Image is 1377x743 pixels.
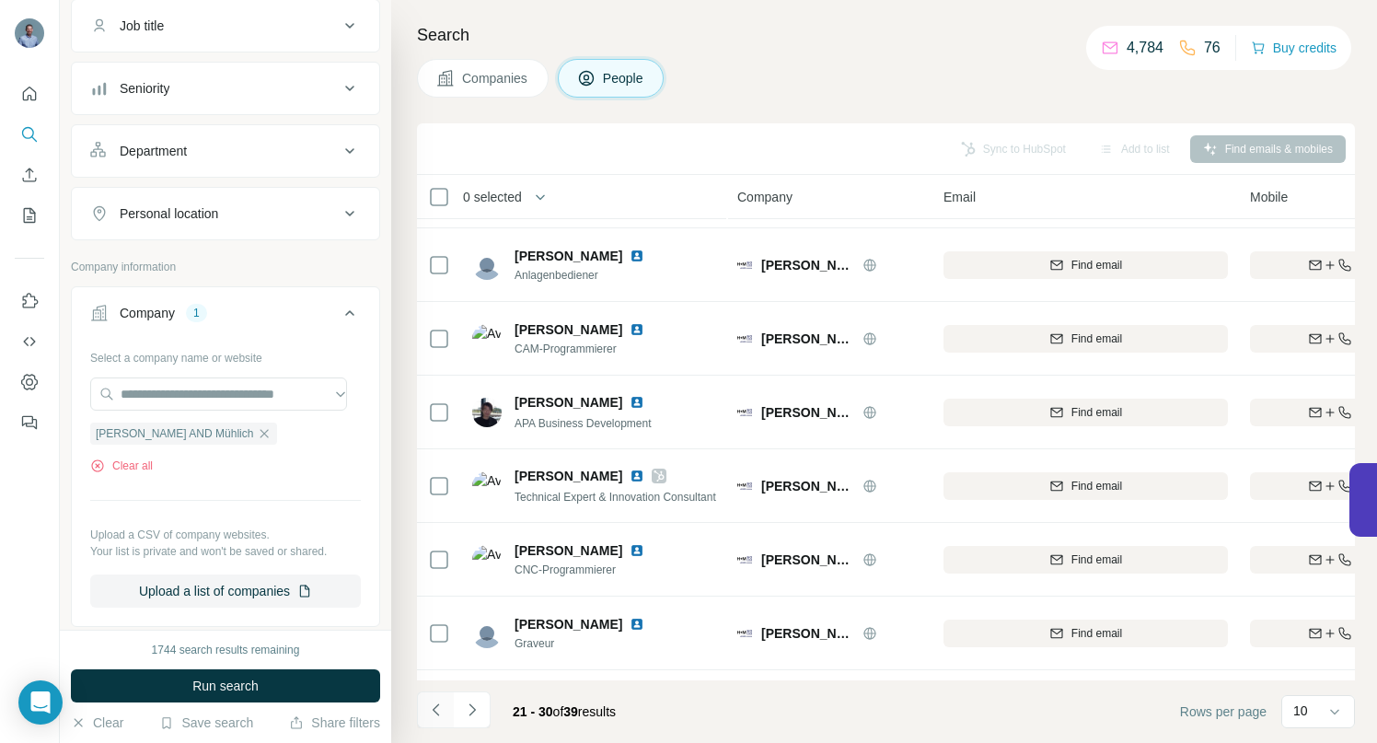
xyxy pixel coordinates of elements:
span: [PERSON_NAME] [515,615,622,633]
span: CNC-Programmierer [515,562,652,578]
span: Email [943,188,976,206]
div: Department [120,142,187,160]
button: Upload a list of companies [90,575,361,608]
img: LinkedIn logo [630,543,644,558]
span: Companies [462,69,529,87]
div: 1744 search results remaining [152,642,300,658]
span: Graveur [515,635,652,652]
p: Your list is private and won't be saved or shared. [90,543,361,560]
span: [PERSON_NAME] [515,320,622,339]
div: Personal location [120,204,218,223]
div: 1 [186,305,207,321]
img: Logo of Hinderer AND Mühlich [737,331,752,346]
div: Company [120,304,175,322]
button: Find email [943,472,1228,500]
img: LinkedIn logo [630,469,644,483]
span: Run search [192,677,259,695]
img: Logo of Hinderer AND Mühlich [737,405,752,420]
button: Clear all [90,458,153,474]
img: Logo of Hinderer AND Mühlich [737,258,752,273]
span: Anlagenbediener [515,267,652,284]
span: results [513,704,616,719]
span: Find email [1071,331,1122,347]
img: Logo of Hinderer AND Mühlich [737,479,752,493]
img: Avatar [472,324,502,354]
button: Navigate to previous page [417,691,454,728]
button: Company1 [72,291,379,342]
button: Use Surfe API [15,325,44,358]
span: [PERSON_NAME] AND Mühlich [761,477,853,495]
span: Rows per page [1180,702,1267,721]
img: Avatar [472,250,502,280]
button: Search [15,118,44,151]
p: Upload a CSV of company websites. [90,527,361,543]
span: [PERSON_NAME] AND Mühlich [761,256,853,274]
img: Avatar [472,545,502,575]
div: Select a company name or website [90,342,361,366]
p: 4,784 [1127,37,1163,59]
button: Buy credits [1251,35,1336,61]
button: Share filters [289,714,380,732]
button: Use Surfe on LinkedIn [15,284,44,318]
img: Avatar [472,619,502,648]
span: APA Business Development [515,417,652,430]
span: Find email [1071,404,1122,421]
button: Find email [943,325,1228,353]
button: Run search [71,669,380,702]
div: Open Intercom Messenger [18,680,63,725]
button: Job title [72,4,379,48]
span: [PERSON_NAME] AND Mühlich [761,624,853,643]
span: [PERSON_NAME] [515,467,622,485]
span: [PERSON_NAME] [515,541,622,560]
img: Avatar [472,398,502,427]
span: [PERSON_NAME] AND Mühlich [761,551,853,569]
span: Find email [1071,625,1122,642]
span: 21 - 30 [513,704,553,719]
button: Enrich CSV [15,158,44,192]
button: Quick start [15,77,44,110]
p: 76 [1204,37,1221,59]
span: Mobile [1250,188,1288,206]
button: Seniority [72,66,379,110]
img: LinkedIn logo [630,617,644,632]
button: Dashboard [15,366,44,399]
span: [PERSON_NAME] [515,247,622,265]
span: People [603,69,645,87]
button: My lists [15,199,44,232]
button: Feedback [15,406,44,439]
img: Avatar [472,471,502,501]
button: Navigate to next page [454,691,491,728]
button: Find email [943,399,1228,426]
span: Company [737,188,793,206]
img: LinkedIn logo [630,249,644,263]
img: LinkedIn logo [630,322,644,337]
span: Find email [1071,478,1122,494]
span: of [553,704,564,719]
span: [PERSON_NAME] AND Mühlich [761,403,853,422]
span: Find email [1071,551,1122,568]
button: Find email [943,251,1228,279]
div: Seniority [120,79,169,98]
button: Clear [71,714,123,732]
span: [PERSON_NAME] AND Mühlich [761,330,853,348]
button: Department [72,129,379,173]
span: Technical Expert & Innovation Consultant [515,491,716,504]
p: Company information [71,259,380,275]
span: [PERSON_NAME] AND Mühlich [96,425,253,442]
button: Save search [159,714,253,732]
img: Avatar [15,18,44,48]
img: Logo of Hinderer AND Mühlich [737,626,752,641]
button: Find email [943,546,1228,574]
button: Find email [943,620,1228,647]
span: CAM-Programmierer [515,341,652,357]
span: 39 [563,704,578,719]
div: Job title [120,17,164,35]
span: [PERSON_NAME] [515,393,622,412]
span: 0 selected [463,188,522,206]
img: LinkedIn logo [630,395,644,410]
p: 10 [1293,702,1308,720]
h4: Search [417,22,1355,48]
button: Personal location [72,192,379,236]
span: Find email [1071,257,1122,273]
img: Logo of Hinderer AND Mühlich [737,552,752,567]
